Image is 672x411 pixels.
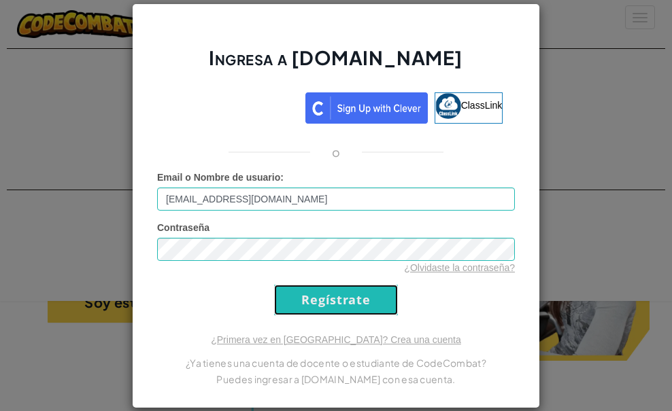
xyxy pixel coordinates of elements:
input: Regístrate [274,285,398,315]
span: Email o Nombre de usuario [157,172,280,183]
img: classlink-logo-small.png [435,93,461,119]
p: o [332,144,340,160]
span: ClassLink [461,99,503,110]
span: Contraseña [157,222,209,233]
a: ¿Olvidaste la contraseña? [404,262,515,273]
a: ¿Primera vez en [GEOGRAPHIC_DATA]? Crea una cuenta [211,334,461,345]
img: clever_sso_button@2x.png [305,92,428,124]
p: ¿Ya tienes una cuenta de docente o estudiante de CodeCombat? [157,355,515,371]
p: Puedes ingresar a [DOMAIN_NAME] con esa cuenta. [157,371,515,387]
iframe: Botón de Acceder con Google [163,91,305,121]
h2: Ingresa a [DOMAIN_NAME] [157,45,515,84]
label: : [157,171,284,184]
